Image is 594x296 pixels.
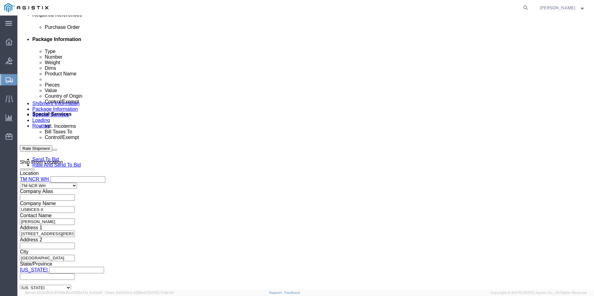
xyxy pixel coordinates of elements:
[105,291,174,294] span: Client: 2025.20.0-035ba07
[284,291,300,294] a: Feedback
[491,290,587,295] span: Copyright © [DATE]-[DATE] Agistix Inc., All Rights Reserved
[77,291,102,294] span: [DATE] 10:43:43
[148,291,174,294] span: [DATE] 10:52:44
[17,16,594,289] iframe: FS Legacy Container
[540,4,586,11] button: [PERSON_NAME]
[4,3,48,12] img: logo
[540,4,575,11] span: Mitchell Mattocks
[25,291,102,294] span: Server: 2025.20.0-970904bc0f3
[269,291,285,294] a: Support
